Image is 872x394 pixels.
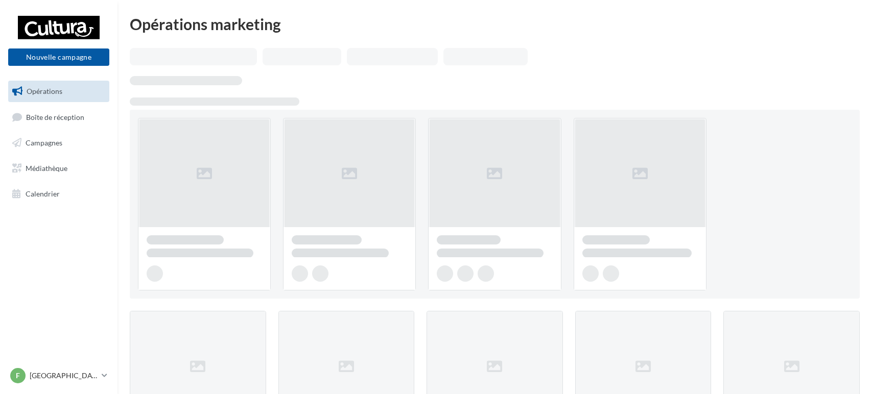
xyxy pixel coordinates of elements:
a: Opérations [6,81,111,102]
a: F [GEOGRAPHIC_DATA] [8,366,109,385]
span: Médiathèque [26,164,67,173]
span: F [16,371,20,381]
a: Campagnes [6,132,111,154]
span: Boîte de réception [26,112,84,121]
p: [GEOGRAPHIC_DATA] [30,371,98,381]
a: Calendrier [6,183,111,205]
span: Campagnes [26,138,62,147]
a: Médiathèque [6,158,111,179]
div: Opérations marketing [130,16,860,32]
button: Nouvelle campagne [8,48,109,66]
span: Calendrier [26,189,60,198]
a: Boîte de réception [6,106,111,128]
span: Opérations [27,87,62,95]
